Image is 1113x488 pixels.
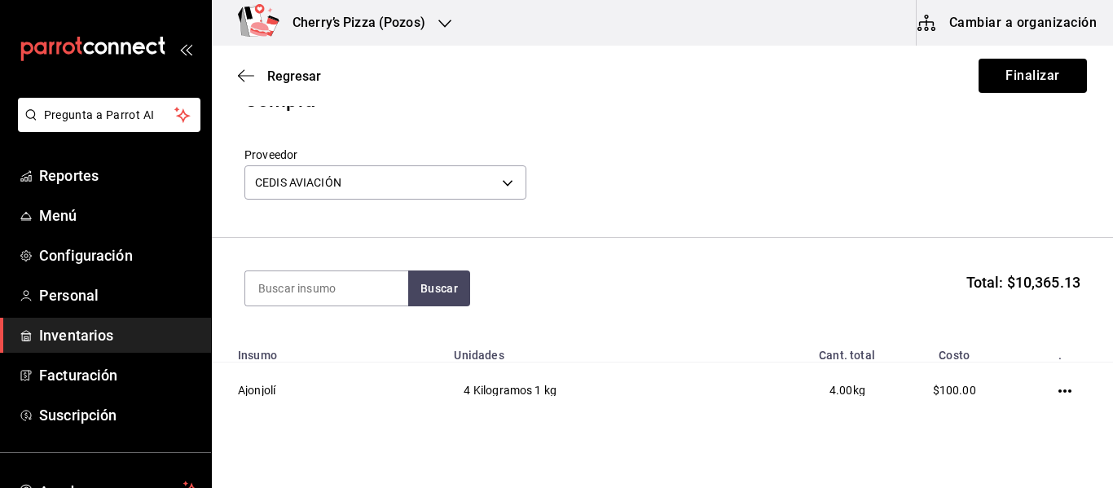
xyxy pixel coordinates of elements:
[1024,339,1113,363] th: .
[39,404,198,426] span: Suscripción
[39,244,198,266] span: Configuración
[267,68,321,84] span: Regresar
[245,271,408,306] input: Buscar insumo
[279,13,425,33] h3: Cherry’s Pizza (Pozos)
[39,165,198,187] span: Reportes
[212,363,444,419] td: Ajonjolí
[885,339,1024,363] th: Costo
[244,165,526,200] div: CEDIS AVIACIÓN
[44,107,175,124] span: Pregunta a Parrot AI
[933,384,976,397] span: $100.00
[39,324,198,346] span: Inventarios
[179,42,192,55] button: open_drawer_menu
[39,284,198,306] span: Personal
[966,271,1080,293] span: Total: $10,365.13
[18,98,200,132] button: Pregunta a Parrot AI
[238,68,321,84] button: Regresar
[11,118,200,135] a: Pregunta a Parrot AI
[979,59,1087,93] button: Finalizar
[829,384,853,397] span: 4.00
[39,364,198,386] span: Facturación
[444,339,739,363] th: Unidades
[739,339,885,363] th: Cant. total
[212,339,444,363] th: Insumo
[244,149,526,160] label: Proveedor
[39,204,198,226] span: Menú
[739,363,885,419] td: kg
[444,363,739,419] td: 4 Kilogramos 1 kg
[408,270,470,306] button: Buscar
